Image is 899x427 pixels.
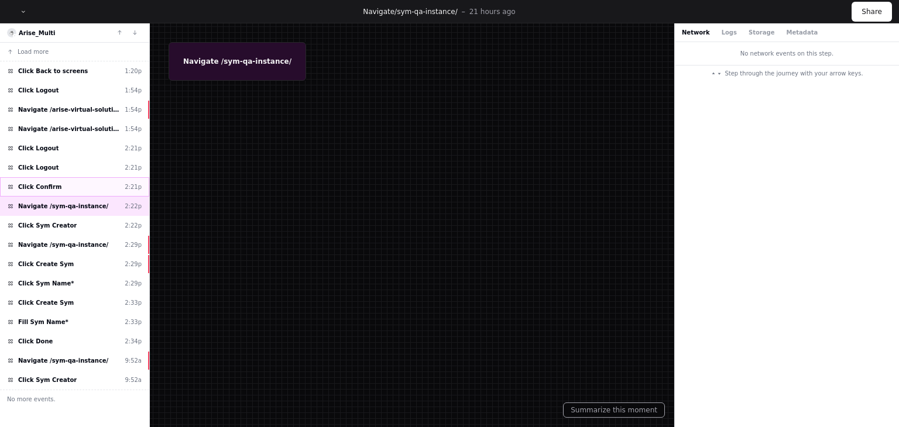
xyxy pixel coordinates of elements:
div: 2:33p [125,318,142,326]
div: 2:34p [125,337,142,346]
span: Navigate /arise-virtual-solutions/ [18,105,120,114]
button: Metadata [786,28,818,37]
span: Fill Sym Name* [18,318,68,326]
span: Click Sym Name* [18,279,74,288]
div: 2:29p [125,260,142,268]
div: 2:21p [125,182,142,191]
div: 2:22p [125,221,142,230]
span: Navigate /sym-qa-instance/ [18,356,108,365]
div: 2:21p [125,144,142,153]
span: /sym-qa-instance/ [394,8,458,16]
span: Step through the journey with your arrow keys. [725,69,863,78]
div: 1:54p [125,125,142,133]
span: Click Logout [18,163,59,172]
div: 2:29p [125,279,142,288]
span: Click Sym Creator [18,376,77,384]
div: 9:52a [125,356,142,365]
span: Click Back to screens [18,67,88,75]
span: Click Confirm [18,182,61,191]
span: Navigate /arise-virtual-solutions/playback [18,125,120,133]
span: Click Create Sym [18,298,74,307]
div: 2:29p [125,240,142,249]
span: No more events. [7,395,56,404]
div: 9:52a [125,376,142,384]
button: Storage [749,28,774,37]
div: 2:21p [125,163,142,172]
div: 1:54p [125,105,142,114]
button: Share [852,2,892,22]
button: Network [682,28,710,37]
span: Click Done [18,337,53,346]
span: Click Sym Creator [18,221,77,230]
img: 7.svg [8,29,16,37]
button: Logs [722,28,737,37]
button: Summarize this moment [563,402,665,418]
div: 2:22p [125,202,142,211]
span: Click Logout [18,144,59,153]
p: 21 hours ago [469,7,516,16]
div: 1:54p [125,86,142,95]
span: Navigate /sym-qa-instance/ [18,240,108,249]
div: 1:20p [125,67,142,75]
span: Navigate [363,8,394,16]
span: Click Create Sym [18,260,74,268]
span: Load more [18,47,49,56]
span: Navigate /sym-qa-instance/ [18,202,108,211]
span: Click Logout [18,86,59,95]
div: 2:33p [125,298,142,307]
div: No network events on this step. [675,42,899,65]
a: Arise_Multi [19,30,56,36]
